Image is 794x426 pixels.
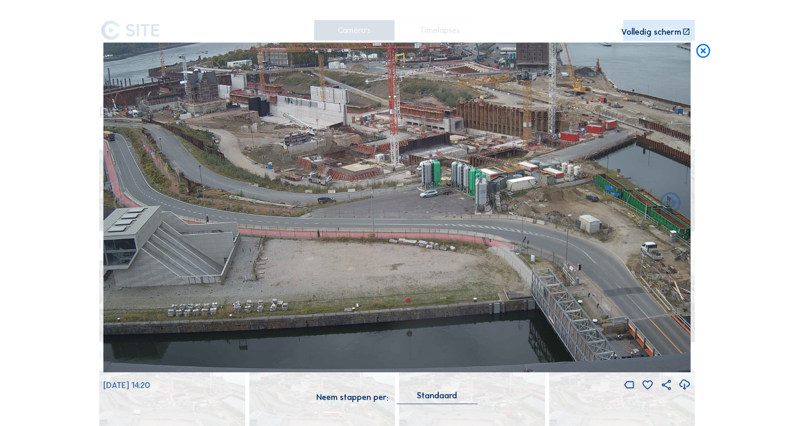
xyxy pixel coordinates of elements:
[621,28,681,36] div: Volledig scherm
[658,191,683,216] i: Back
[103,380,150,390] span: [DATE] 14:20
[397,392,478,404] div: Standaard
[111,191,136,216] i: Forward
[103,43,691,373] img: Image
[316,393,388,401] div: Neem stappen per:
[417,392,457,399] div: Standaard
